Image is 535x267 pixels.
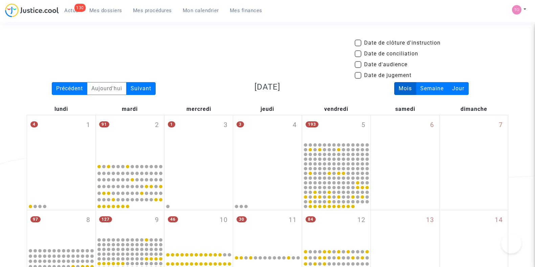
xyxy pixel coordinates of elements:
div: vendredi septembre 5, 193 events, click to expand [302,115,371,142]
span: Mes finances [230,7,262,14]
div: Mois [394,82,416,95]
span: 11 [289,215,297,225]
span: 4 [293,120,297,130]
div: vendredi septembre 12, 84 events, click to expand [302,210,371,247]
div: Précédent [52,82,87,95]
span: 97 [30,216,41,222]
span: 8 [86,215,90,225]
span: Date d'audience [364,60,407,69]
span: 12 [357,215,365,225]
div: Suivant [126,82,156,95]
span: 9 [155,215,159,225]
a: Mes dossiers [84,5,128,16]
div: lundi septembre 1, 4 events, click to expand [27,115,95,162]
span: 14 [495,215,503,225]
div: mardi septembre 9, 127 events, click to expand [96,210,164,237]
a: Mes finances [224,5,268,16]
div: jeudi septembre 11, 30 events, click to expand [233,210,302,247]
span: 10 [220,215,228,225]
span: 2 [155,120,159,130]
span: 3 [224,120,228,130]
div: mercredi [164,103,233,115]
span: Mes dossiers [89,7,122,14]
span: 5 [361,120,365,130]
img: fe1f3729a2b880d5091b466bdc4f5af5 [512,5,521,15]
span: 1 [86,120,90,130]
span: Date de clôture d'instruction [364,39,441,47]
a: 130Actus [59,5,84,16]
span: 13 [426,215,434,225]
div: mercredi septembre 3, One event, click to expand [164,115,233,162]
span: 1 [168,121,175,127]
h3: [DATE] [191,82,344,92]
span: 4 [30,121,38,127]
span: Mes procédures [133,7,172,14]
div: mardi [95,103,164,115]
span: 91 [99,121,109,127]
span: 84 [306,216,316,222]
span: 3 [237,121,244,127]
span: 6 [430,120,434,130]
div: 130 [74,4,86,12]
span: Mon calendrier [183,7,219,14]
span: 30 [237,216,247,222]
div: lundi [27,103,95,115]
div: Aujourd'hui [87,82,127,95]
div: mercredi septembre 10, 46 events, click to expand [164,210,233,247]
div: jeudi [233,103,302,115]
div: Semaine [416,82,448,95]
img: jc-logo.svg [5,3,59,17]
div: samedi [371,103,439,115]
div: samedi septembre 6 [371,115,439,210]
div: mardi septembre 2, 91 events, click to expand [96,115,164,162]
span: Date de conciliation [364,50,418,58]
div: vendredi [302,103,371,115]
div: lundi septembre 8, 97 events, click to expand [27,210,95,247]
span: 193 [306,121,318,127]
div: jeudi septembre 4, 3 events, click to expand [233,115,302,162]
a: Mes procédures [128,5,177,16]
span: 46 [168,216,178,222]
div: Jour [448,82,469,95]
span: 127 [99,216,112,222]
span: Date de jugement [364,71,411,79]
div: dimanche septembre 7 [440,115,508,210]
div: dimanche [440,103,508,115]
span: Actus [64,7,79,14]
iframe: Help Scout Beacon - Open [501,233,521,253]
span: 7 [499,120,503,130]
a: Mon calendrier [177,5,224,16]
